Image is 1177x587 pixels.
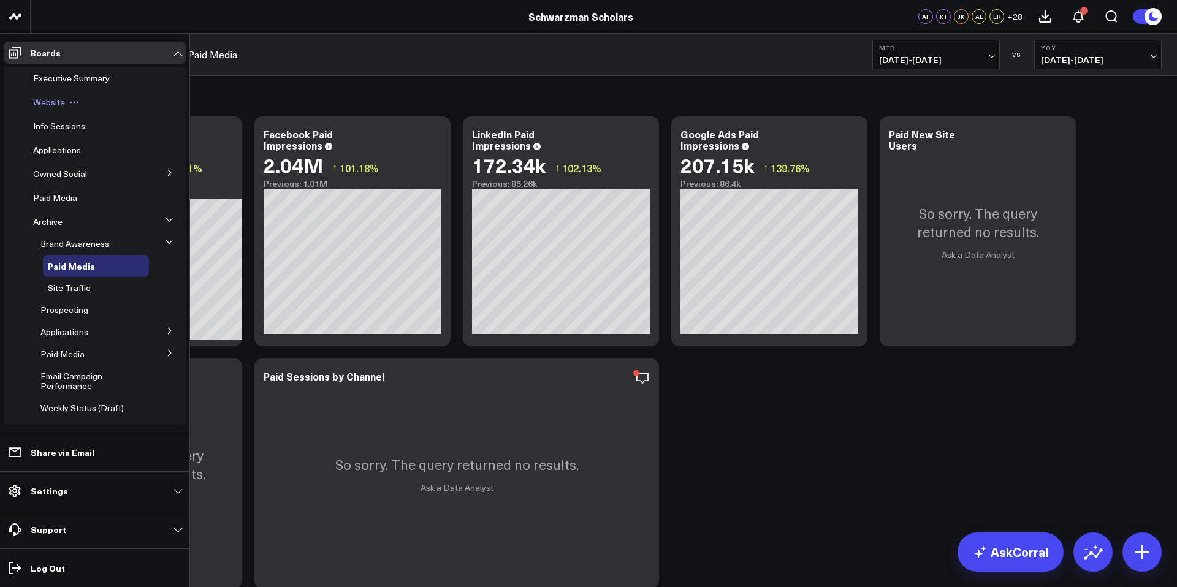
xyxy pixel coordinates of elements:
[872,40,1000,69] button: MTD[DATE]-[DATE]
[33,72,110,84] span: Executive Summary
[332,160,337,176] span: ↑
[40,326,88,338] span: Applications
[33,169,87,179] a: Owned Social
[472,179,650,189] div: Previous: 85.26k
[33,144,81,156] span: Applications
[188,48,237,61] a: Paid Media
[989,9,1004,24] div: LR
[33,216,63,227] span: Archive
[4,557,186,579] a: Log Out
[918,9,933,24] div: AF
[936,9,951,24] div: KT
[40,349,85,359] a: Paid Media
[33,121,85,131] a: Info Sessions
[40,327,88,337] a: Applications
[33,192,77,203] span: Paid Media
[335,455,579,474] p: So sorry. The query returned no results.
[771,161,810,175] span: 139.76%
[958,532,1064,572] a: AskCorral
[892,204,1064,241] p: So sorry. The query returned no results.
[1041,55,1155,65] span: [DATE] - [DATE]
[33,97,65,107] a: Website
[40,402,124,414] span: Weekly Status (Draft)
[889,127,955,152] div: Paid New Site Users
[33,96,65,108] span: Website
[40,305,88,315] a: Prospecting
[1041,44,1155,51] b: YoY
[1080,7,1088,15] div: 1
[472,127,535,152] div: LinkedIn Paid Impressions
[33,74,110,83] a: Executive Summary
[33,193,77,203] a: Paid Media
[31,447,94,457] p: Share via Email
[472,154,546,176] div: 172.34k
[40,239,109,249] a: Brand Awareness
[1034,40,1162,69] button: YoY[DATE]-[DATE]
[942,249,1015,260] a: Ask a Data Analyst
[972,9,986,24] div: AL
[31,48,61,58] p: Boards
[40,403,124,413] a: Weekly Status (Draft)
[763,160,768,176] span: ↑
[264,179,441,189] div: Previous: 1.01M
[264,369,384,383] div: Paid Sessions by Channel
[48,282,91,293] span: Site Traffic
[1007,12,1023,21] span: + 28
[31,563,65,573] p: Log Out
[48,261,95,271] a: Paid Media
[48,283,91,293] a: Site Traffic
[33,217,63,227] a: Archive
[33,120,85,132] span: Info Sessions
[954,9,969,24] div: JK
[40,424,117,445] span: Executive Summary (Legacy)
[40,238,109,249] span: Brand Awareness
[264,127,333,152] div: Facebook Paid Impressions
[562,161,601,175] span: 102.13%
[340,161,379,175] span: 101.18%
[879,44,993,51] b: MTD
[48,260,95,272] span: Paid Media
[421,482,493,493] a: Ask a Data Analyst
[264,154,323,176] div: 2.04M
[40,304,88,316] span: Prospecting
[680,154,754,176] div: 207.15k
[680,179,858,189] div: Previous: 86.4k
[555,160,560,176] span: ↑
[528,10,633,23] a: Schwarzman Scholars
[31,486,68,496] p: Settings
[1006,51,1028,58] div: VS
[879,55,993,65] span: [DATE] - [DATE]
[40,348,85,360] span: Paid Media
[33,168,87,180] span: Owned Social
[33,145,81,155] a: Applications
[31,525,66,534] p: Support
[680,127,759,152] div: Google Ads Paid Impressions
[1007,9,1023,24] button: +28
[40,370,102,392] span: Email Campaign Performance
[40,371,134,391] a: Email Campaign Performance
